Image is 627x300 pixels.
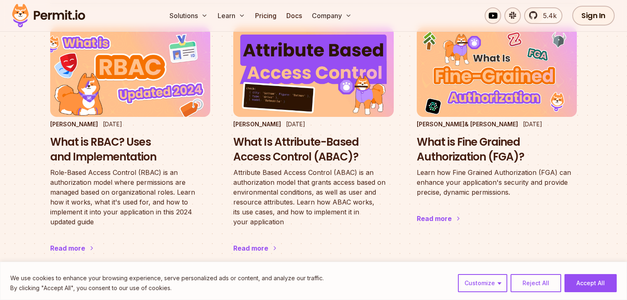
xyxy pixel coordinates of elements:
[417,214,452,223] div: Read more
[417,27,577,117] img: What is Fine Grained Authorization (FGA)?
[166,7,211,24] button: Solutions
[233,167,393,227] p: Attribute Based Access Control (ABAC) is an authorization model that grants access based on envir...
[283,7,305,24] a: Docs
[233,135,393,165] h3: What Is Attribute-Based Access Control (ABAC)?
[233,120,281,128] p: [PERSON_NAME]
[572,6,615,26] a: Sign In
[286,121,305,128] time: [DATE]
[524,7,562,24] a: 5.4k
[417,167,577,197] p: Learn how Fine Grained Authorization (FGA) can enhance your application's security and provide pr...
[8,2,89,30] img: Permit logo
[50,120,98,128] p: [PERSON_NAME]
[214,7,248,24] button: Learn
[50,167,210,227] p: Role-Based Access Control (RBAC) is an authorization model where permissions are managed based on...
[103,121,122,128] time: [DATE]
[233,243,268,253] div: Read more
[233,27,393,117] img: What Is Attribute-Based Access Control (ABAC)?
[50,27,210,270] a: What is RBAC? Uses and Implementation[PERSON_NAME][DATE]What is RBAC? Uses and ImplementationRole...
[50,135,210,165] h3: What is RBAC? Uses and Implementation
[10,273,324,283] p: We use cookies to enhance your browsing experience, serve personalized ads or content, and analyz...
[417,27,577,240] a: What is Fine Grained Authorization (FGA)?[PERSON_NAME]& [PERSON_NAME][DATE]What is Fine Grained A...
[417,120,518,128] p: [PERSON_NAME] & [PERSON_NAME]
[538,11,557,21] span: 5.4k
[10,283,324,293] p: By clicking "Accept All", you consent to our use of cookies.
[233,27,393,270] a: What Is Attribute-Based Access Control (ABAC)?[PERSON_NAME][DATE]What Is Attribute-Based Access C...
[50,27,210,117] img: What is RBAC? Uses and Implementation
[50,243,85,253] div: Read more
[523,121,542,128] time: [DATE]
[511,274,561,292] button: Reject All
[458,274,507,292] button: Customize
[417,135,577,165] h3: What is Fine Grained Authorization (FGA)?
[252,7,280,24] a: Pricing
[564,274,617,292] button: Accept All
[309,7,355,24] button: Company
